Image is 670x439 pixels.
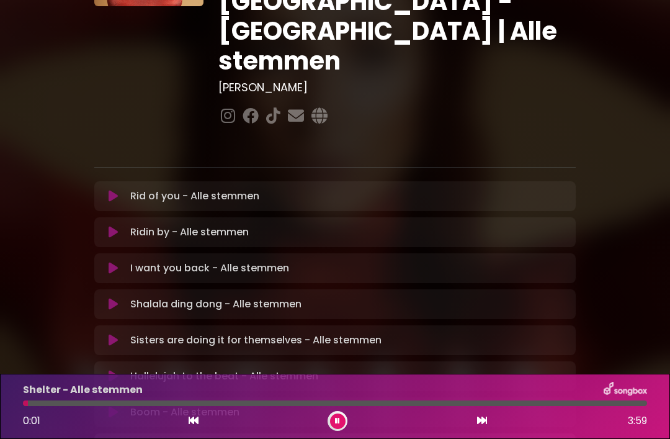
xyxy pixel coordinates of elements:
img: songbox-logo-white.png [604,382,647,398]
p: Ridin by - Alle stemmen [130,225,249,240]
p: I want you back - Alle stemmen [130,261,289,276]
p: Sisters are doing it for themselves - Alle stemmen [130,333,382,348]
p: Shalala ding dong - Alle stemmen [130,297,301,312]
p: Shelter - Alle stemmen [23,382,143,397]
span: 0:01 [23,414,40,428]
p: Hallelujah to the beat - Alle stemmen [130,369,318,384]
span: 3:59 [628,414,647,428]
p: Rid of you - Alle stemmen [130,189,259,204]
h3: [PERSON_NAME] [218,81,576,94]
